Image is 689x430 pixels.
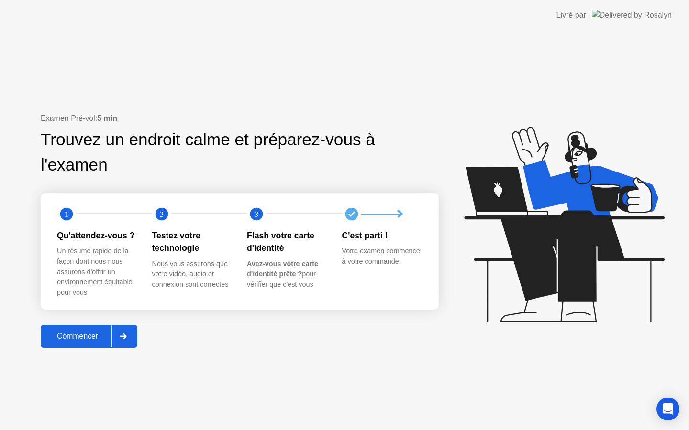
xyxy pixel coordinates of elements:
div: Votre examen commence à votre commande [342,246,422,267]
div: Un résumé rapide de la façon dont nous nous assurons d'offrir un environnement équitable pour vous [57,246,137,298]
b: 5 min [97,114,117,122]
div: Trouvez un endroit calme et préparez-vous à l'examen [41,127,378,178]
div: pour vérifier que c'est vous [247,259,327,290]
div: Testez votre technologie [152,229,232,255]
text: 3 [255,210,258,219]
text: 1 [65,210,68,219]
img: Delivered by Rosalyn [592,10,672,21]
div: Commencer [44,332,111,341]
button: Commencer [41,325,137,348]
div: Flash votre carte d'identité [247,229,327,255]
div: Nous vous assurons que votre vidéo, audio et connexion sont correctes [152,259,232,290]
div: Examen Pré-vol: [41,113,439,124]
div: Livré par [556,10,586,21]
text: 2 [159,210,163,219]
div: C'est parti ! [342,229,422,242]
div: Open Intercom Messenger [656,398,679,420]
b: Avez-vous votre carte d'identité prête ? [247,260,318,278]
div: Qu'attendez-vous ? [57,229,137,242]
